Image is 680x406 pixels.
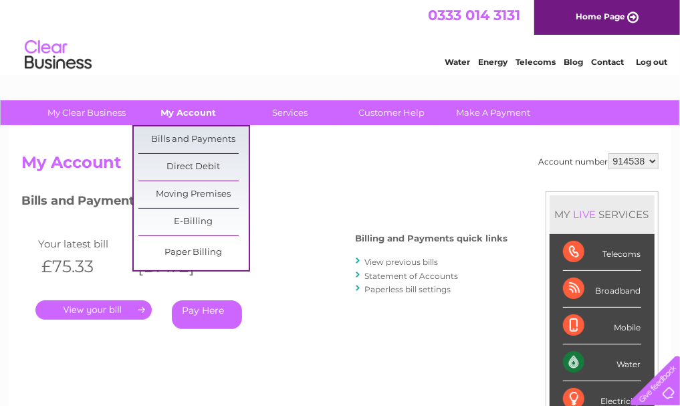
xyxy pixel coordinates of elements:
h3: Bills and Payments [22,191,508,215]
a: . [35,300,152,320]
div: Account number [539,153,659,169]
h2: My Account [22,153,659,179]
a: Bills and Payments [138,126,249,153]
div: MY SERVICES [550,195,655,233]
div: Telecoms [563,234,641,271]
div: Mobile [563,308,641,344]
a: E-Billing [138,209,249,235]
a: Telecoms [516,57,556,67]
a: Services [235,100,345,125]
a: Moving Premises [138,181,249,208]
img: logo.png [24,35,92,76]
a: Energy [478,57,507,67]
td: Your latest bill [35,235,132,253]
td: Invoice date [131,235,227,253]
h4: Billing and Payments quick links [356,233,508,243]
a: Pay Here [172,300,242,329]
div: LIVE [571,208,599,221]
div: Clear Business is a trading name of Verastar Limited (registered in [GEOGRAPHIC_DATA] No. 3667643... [25,7,657,65]
a: Paperless bill settings [365,284,451,294]
a: Customer Help [336,100,447,125]
a: Statement of Accounts [365,271,459,281]
a: Blog [564,57,583,67]
a: View previous bills [365,257,439,267]
a: My Clear Business [31,100,142,125]
th: £75.33 [35,253,132,280]
a: Paper Billing [138,239,249,266]
th: [DATE] [131,253,227,280]
a: Water [445,57,470,67]
a: 0333 014 3131 [428,7,520,23]
a: Contact [591,57,624,67]
a: Direct Debit [138,154,249,181]
a: Make A Payment [438,100,548,125]
div: Broadband [563,271,641,308]
a: My Account [133,100,243,125]
div: Water [563,344,641,381]
a: Log out [636,57,667,67]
